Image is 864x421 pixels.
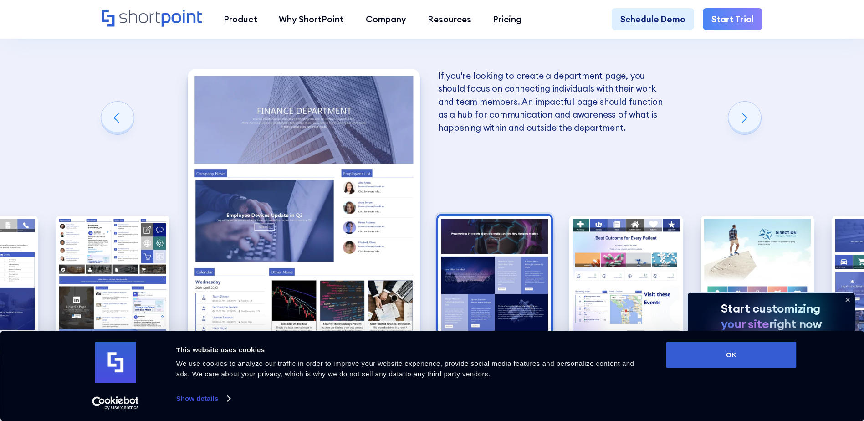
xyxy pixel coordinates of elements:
[213,8,268,30] a: Product
[366,13,406,26] div: Company
[666,342,797,368] button: OK
[438,69,670,134] p: If you're looking to create a department page, you should focus on connecting individuals with th...
[279,13,344,26] div: Why ShortPoint
[268,8,355,30] a: Why ShortPoint
[102,10,202,28] a: Home
[56,216,169,354] img: Intranet Page Example Social
[56,216,169,354] div: 3 / 10
[176,344,646,355] div: This website uses cookies
[701,216,814,354] div: 7 / 10
[176,392,230,406] a: Show details
[701,216,814,354] img: Best SharePoint Intranet Travel
[176,359,634,378] span: We use cookies to analyze our traffic in order to improve your website experience, provide social...
[728,102,761,134] div: Next slide
[703,8,762,30] a: Start Trial
[101,102,134,134] div: Previous slide
[493,13,521,26] div: Pricing
[428,13,471,26] div: Resources
[355,8,417,30] a: Company
[569,216,683,354] img: Best Intranet Example Healthcare
[438,216,552,354] div: 5 / 10
[569,216,683,354] div: 6 / 10
[612,8,694,30] a: Schedule Demo
[224,13,257,26] div: Product
[95,342,136,383] img: logo
[482,8,532,30] a: Pricing
[417,8,482,30] a: Resources
[438,216,552,354] img: Best SharePoint Intranet Example Technology
[188,69,420,354] div: 4 / 10
[76,396,155,410] a: Usercentrics Cookiebot - opens in a new window
[188,69,420,354] img: Best SharePoint Intranet Example Department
